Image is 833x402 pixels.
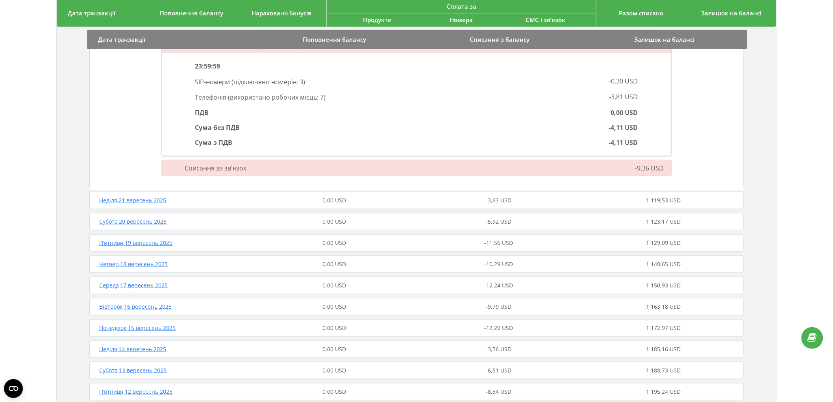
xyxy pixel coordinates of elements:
span: 0,00 USD [322,218,346,225]
span: 0,00 USD [322,367,346,374]
span: -11,56 USD [485,239,513,246]
span: 0,00 USD [322,388,346,395]
span: -6,51 USD [486,367,512,374]
span: 7 ) [320,93,326,102]
span: Сума без ПДВ [195,123,240,132]
span: Продукти [363,16,392,24]
span: Поповнення балансу [303,35,366,43]
span: -0,30 USD [609,77,638,85]
span: П’ятниця , 12 вересень 2025 [99,388,173,395]
span: Залишок на балансі [702,9,762,17]
span: 3 ) [300,78,305,86]
span: 0,00 USD [322,282,346,289]
span: -5,92 USD [486,218,512,225]
span: ( [228,93,230,102]
span: -3,63 USD [486,196,512,204]
span: 1 163,18 USD [646,303,681,310]
span: Разом списано [619,9,664,17]
span: Четвер , 18 вересень 2025 [99,260,168,268]
span: 1 123,17 USD [646,218,681,225]
span: Сума з ПДВ [195,138,233,147]
span: ПДВ [195,108,209,117]
span: -4,11 USD [609,123,638,132]
span: ( [232,78,234,86]
span: Поповнення балансу [160,9,223,17]
span: 1 119,53 USD [646,196,681,204]
span: Понеділок , 15 вересень 2025 [99,324,176,332]
span: П’ятниця , 19 вересень 2025 [99,239,173,246]
span: 1 172,97 USD [646,324,681,332]
span: 0,00 USD [322,345,346,353]
span: Дата транзакції [98,35,146,43]
span: -9,36 USD [635,164,664,172]
span: Дата транзакції [68,9,115,17]
span: 0,00 USD [322,303,346,310]
span: SIP-номери [195,78,232,86]
span: Неділя , 14 вересень 2025 [99,345,167,353]
span: підключено номерів: [234,78,298,86]
span: 0,00 USD [611,108,638,117]
span: Списання за зв'язок [185,164,247,172]
span: Неділя , 21 вересень 2025 [99,196,167,204]
span: Нараховано бонусів [252,9,311,17]
span: використано робочих місць: [230,93,319,102]
span: 0,00 USD [322,196,346,204]
span: 1 188,73 USD [646,367,681,374]
span: Залишок на балансі [635,35,695,43]
span: 1 185,16 USD [646,345,681,353]
span: 0,00 USD [322,324,346,332]
span: -4,11 USD [609,138,638,147]
span: Субота , 20 вересень 2025 [99,218,167,225]
span: -3,81 USD [609,93,638,101]
span: Списання з балансу [470,35,529,43]
span: 1 129,09 USD [646,239,681,246]
span: Номера [450,16,473,24]
span: -9,79 USD [486,303,512,310]
span: 0,00 USD [322,239,346,246]
span: СМС і зв'язок [526,16,566,24]
span: Вівторок , 16 вересень 2025 [99,303,172,310]
button: Open CMP widget [4,379,23,398]
span: -8,34 USD [486,388,512,395]
span: 1 195,24 USD [646,388,681,395]
span: Телефонія [195,93,228,102]
span: 1 140,65 USD [646,260,681,268]
span: -12,20 USD [485,324,513,332]
span: -3,56 USD [486,345,512,353]
span: Сплата за [446,2,476,10]
span: Субота , 13 вересень 2025 [99,367,167,374]
span: -10,29 USD [485,260,513,268]
span: 0,00 USD [322,260,346,268]
span: -12,24 USD [485,282,513,289]
span: 1 150,93 USD [646,282,681,289]
span: 23:59:59 [195,62,220,70]
span: Середа , 17 вересень 2025 [99,282,168,289]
